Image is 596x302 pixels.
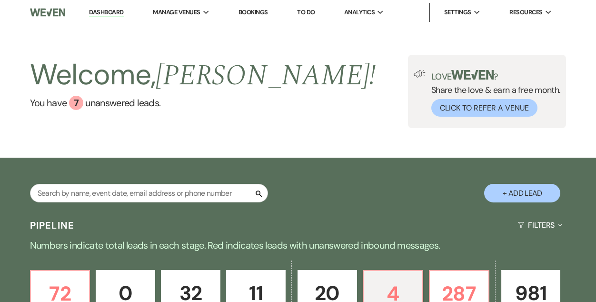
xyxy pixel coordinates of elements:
[431,99,537,117] button: Click to Refer a Venue
[444,8,471,17] span: Settings
[30,2,65,22] img: Weven Logo
[451,70,494,80] img: weven-logo-green.svg
[30,219,75,232] h3: Pipeline
[30,96,376,110] a: You have 7 unanswered leads.
[156,54,376,98] span: [PERSON_NAME] !
[484,184,560,202] button: + Add Lead
[30,184,268,202] input: Search by name, event date, email address or phone number
[89,8,123,17] a: Dashboard
[238,8,268,16] a: Bookings
[69,96,83,110] div: 7
[153,8,200,17] span: Manage Venues
[509,8,542,17] span: Resources
[431,70,561,81] p: Love ?
[514,212,566,238] button: Filters
[297,8,315,16] a: To Do
[344,8,375,17] span: Analytics
[414,70,426,78] img: loud-speaker-illustration.svg
[30,55,376,96] h2: Welcome,
[426,70,561,117] div: Share the love & earn a free month.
